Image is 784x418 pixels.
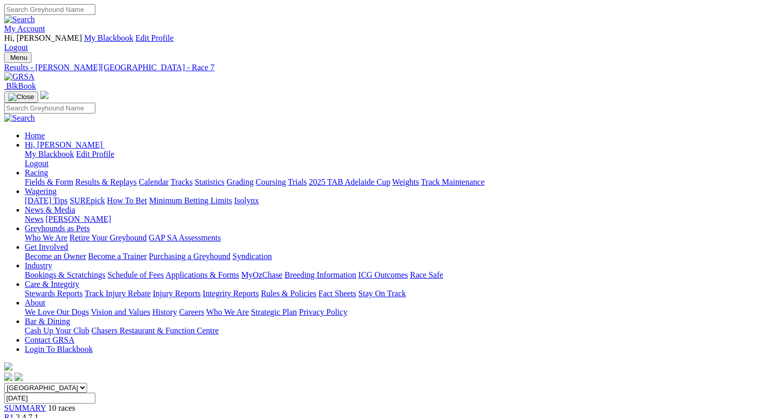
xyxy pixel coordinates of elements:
[25,345,93,353] a: Login To Blackbook
[195,178,225,186] a: Statistics
[85,289,151,298] a: Track Injury Rebate
[25,233,68,242] a: Who We Are
[165,270,239,279] a: Applications & Forms
[4,82,36,90] a: BlkBook
[149,196,232,205] a: Minimum Betting Limits
[4,24,45,33] a: My Account
[227,178,254,186] a: Grading
[25,187,57,196] a: Wagering
[25,326,89,335] a: Cash Up Your Club
[139,178,169,186] a: Calendar
[25,224,90,233] a: Greyhounds as Pets
[10,54,27,61] span: Menu
[91,326,219,335] a: Chasers Restaurant & Function Centre
[25,140,103,149] span: Hi, [PERSON_NAME]
[256,178,286,186] a: Coursing
[25,178,780,187] div: Racing
[25,243,68,251] a: Get Involved
[25,326,780,335] div: Bar & Dining
[25,196,68,205] a: [DATE] Tips
[4,34,82,42] span: Hi, [PERSON_NAME]
[75,178,137,186] a: Results & Replays
[241,270,282,279] a: MyOzChase
[70,233,147,242] a: Retire Your Greyhound
[358,270,408,279] a: ICG Outcomes
[25,308,780,317] div: About
[4,114,35,123] img: Search
[45,215,111,223] a: [PERSON_NAME]
[149,233,221,242] a: GAP SA Assessments
[4,103,95,114] input: Search
[107,196,147,205] a: How To Bet
[48,404,75,412] span: 10 races
[4,373,12,381] img: facebook.svg
[261,289,316,298] a: Rules & Policies
[4,15,35,24] img: Search
[40,91,48,99] img: logo-grsa-white.png
[232,252,272,261] a: Syndication
[4,63,780,72] a: Results - [PERSON_NAME][GEOGRAPHIC_DATA] - Race 7
[4,4,95,15] input: Search
[299,308,347,316] a: Privacy Policy
[25,252,780,261] div: Get Involved
[4,404,46,412] a: SUMMARY
[149,252,230,261] a: Purchasing a Greyhound
[288,178,307,186] a: Trials
[25,140,105,149] a: Hi, [PERSON_NAME]
[88,252,147,261] a: Become a Trainer
[25,205,75,214] a: News & Media
[171,178,193,186] a: Tracks
[319,289,356,298] a: Fact Sheets
[309,178,390,186] a: 2025 TAB Adelaide Cup
[25,196,780,205] div: Wagering
[136,34,174,42] a: Edit Profile
[25,270,780,280] div: Industry
[25,215,43,223] a: News
[153,289,201,298] a: Injury Reports
[25,308,89,316] a: We Love Our Dogs
[251,308,297,316] a: Strategic Plan
[152,308,177,316] a: History
[25,150,780,168] div: Hi, [PERSON_NAME]
[107,270,163,279] a: Schedule of Fees
[25,270,105,279] a: Bookings & Scratchings
[4,393,95,404] input: Select date
[203,289,259,298] a: Integrity Reports
[206,308,249,316] a: Who We Are
[25,289,82,298] a: Stewards Reports
[25,215,780,224] div: News & Media
[285,270,356,279] a: Breeding Information
[84,34,134,42] a: My Blackbook
[25,289,780,298] div: Care & Integrity
[25,131,45,140] a: Home
[8,93,34,101] img: Close
[25,252,86,261] a: Become an Owner
[4,52,31,63] button: Toggle navigation
[25,317,70,326] a: Bar & Dining
[70,196,105,205] a: SUREpick
[179,308,204,316] a: Careers
[25,280,79,288] a: Care & Integrity
[25,261,52,270] a: Industry
[25,335,74,344] a: Contact GRSA
[91,308,150,316] a: Vision and Values
[392,178,419,186] a: Weights
[25,178,73,186] a: Fields & Form
[4,362,12,371] img: logo-grsa-white.png
[4,72,35,82] img: GRSA
[14,373,23,381] img: twitter.svg
[4,34,780,52] div: My Account
[4,43,28,52] a: Logout
[6,82,36,90] span: BlkBook
[25,298,45,307] a: About
[421,178,485,186] a: Track Maintenance
[410,270,443,279] a: Race Safe
[4,91,38,103] button: Toggle navigation
[25,159,48,168] a: Logout
[25,233,780,243] div: Greyhounds as Pets
[358,289,406,298] a: Stay On Track
[234,196,259,205] a: Isolynx
[25,168,48,177] a: Racing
